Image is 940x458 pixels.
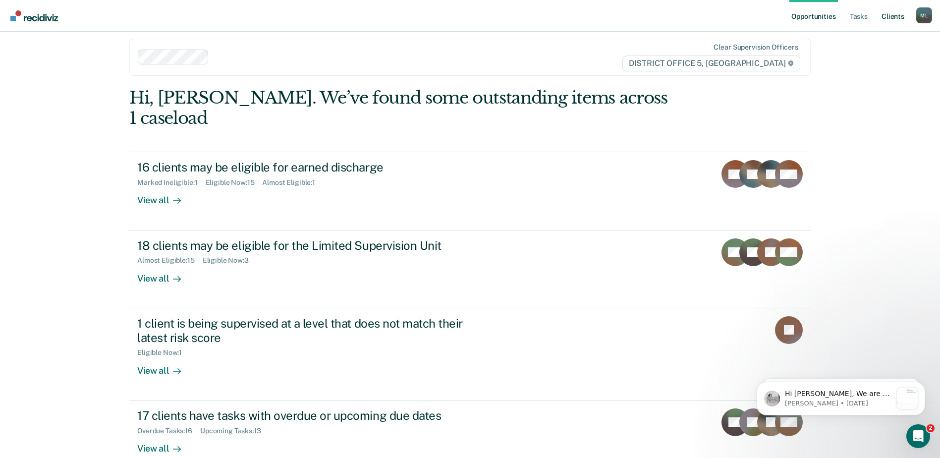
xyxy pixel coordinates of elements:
div: Almost Eligible : 1 [262,178,323,187]
div: 1 client is being supervised at a level that does not match their latest risk score [137,316,485,345]
div: 18 clients may be eligible for the Limited Supervision Unit [137,238,485,253]
div: Hi, [PERSON_NAME]. We’ve found some outstanding items across 1 caseload [129,88,674,128]
div: View all [137,357,193,376]
iframe: Intercom live chat [906,424,930,448]
div: View all [137,187,193,206]
img: Recidiviz [10,10,58,21]
div: Clear supervision officers [714,43,798,52]
div: Eligible Now : 15 [206,178,263,187]
a: 18 clients may be eligible for the Limited Supervision UnitAlmost Eligible:15Eligible Now:3View all [129,230,811,308]
span: 2 [927,424,935,432]
span: DISTRICT OFFICE 5, [GEOGRAPHIC_DATA] [622,56,800,71]
a: 1 client is being supervised at a level that does not match their latest risk scoreEligible Now:1... [129,308,811,401]
div: Marked Ineligible : 1 [137,178,205,187]
div: View all [137,435,193,454]
div: Upcoming Tasks : 13 [200,427,269,435]
div: Almost Eligible : 15 [137,256,203,265]
div: 16 clients may be eligible for earned discharge [137,160,485,174]
div: M L [916,7,932,23]
iframe: Intercom notifications message [742,362,940,431]
a: 16 clients may be eligible for earned dischargeMarked Ineligible:1Eligible Now:15Almost Eligible:... [129,152,811,230]
button: Profile dropdown button [916,7,932,23]
div: Overdue Tasks : 16 [137,427,200,435]
div: 17 clients have tasks with overdue or upcoming due dates [137,408,485,423]
div: Eligible Now : 3 [203,256,257,265]
div: View all [137,265,193,284]
div: Eligible Now : 1 [137,348,190,357]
